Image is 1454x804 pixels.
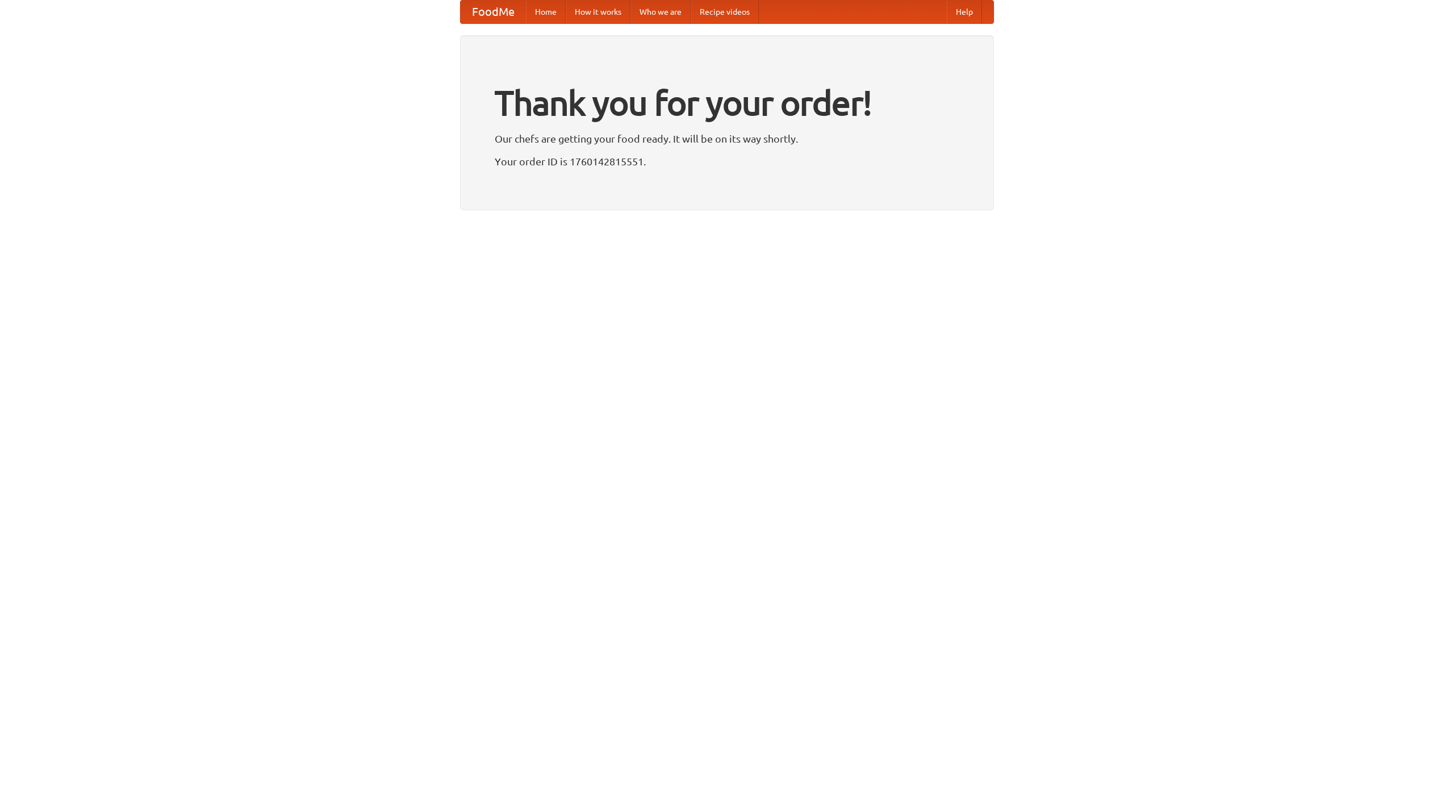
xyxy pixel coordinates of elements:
p: Our chefs are getting your food ready. It will be on its way shortly. [495,130,959,147]
a: Recipe videos [691,1,759,23]
a: Help [947,1,982,23]
a: How it works [566,1,630,23]
p: Your order ID is 1760142815551. [495,153,959,170]
a: Home [526,1,566,23]
a: Who we are [630,1,691,23]
h1: Thank you for your order! [495,76,959,130]
a: FoodMe [461,1,526,23]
